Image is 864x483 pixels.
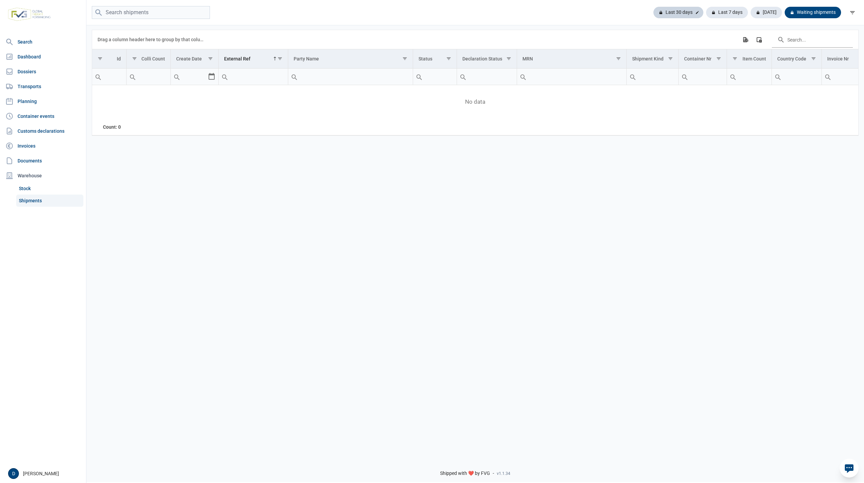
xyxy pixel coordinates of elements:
div: Country Code [777,56,806,61]
span: v1.1.34 [497,471,510,476]
div: External Ref [224,56,250,61]
div: Search box [679,69,691,85]
img: FVG - Global freight forwarding [5,5,53,24]
div: Shipment Kind [632,56,664,61]
span: Show filter options for column 'Status' [446,56,451,61]
div: Colli Count [141,56,165,61]
input: Filter cell [627,69,679,85]
span: Show filter options for column 'Id' [98,56,103,61]
div: Last 30 days [653,7,703,18]
input: Search shipments [92,6,210,19]
a: Planning [3,95,83,108]
td: Column Shipment Kind [626,49,679,69]
div: Warehouse [3,169,83,182]
a: Dashboard [3,50,83,63]
td: Filter cell [517,69,627,85]
span: Shipped with ❤️ by FVG [440,471,490,477]
div: Search box [413,69,425,85]
span: Show filter options for column 'Party Name' [402,56,407,61]
a: Shipments [16,195,83,207]
td: Column Create Date [171,49,219,69]
a: Customs declarations [3,124,83,138]
div: Export all data to Excel [739,33,751,46]
div: Drag a column header here to group by that column [98,34,206,45]
div: Id [117,56,121,61]
div: filter [846,6,859,19]
td: Column External Ref [219,49,288,69]
div: Data grid with 0 rows and 18 columns [92,30,858,135]
td: Column Item Count [727,49,772,69]
div: Invoice Nr [827,56,849,61]
div: Waiting shipments [785,7,841,18]
td: Filter cell [126,69,171,85]
input: Search in the data grid [772,31,853,48]
div: Id Count: 0 [98,124,121,130]
td: Column MRN [517,49,627,69]
input: Filter cell [457,69,517,85]
span: Show filter options for column 'Create Date' [208,56,213,61]
div: Search box [822,69,834,85]
div: Search box [92,69,104,85]
td: Column Container Nr [679,49,727,69]
div: Last 7 days [706,7,748,18]
input: Filter cell [288,69,413,85]
a: Search [3,35,83,49]
span: Show filter options for column 'External Ref' [277,56,282,61]
input: Filter cell [219,69,288,85]
div: Item Count [742,56,766,61]
button: D [8,468,19,479]
td: Filter cell [92,69,126,85]
span: Show filter options for column 'Colli Count' [132,56,137,61]
div: Search box [171,69,183,85]
span: Show filter options for column 'Country Code' [811,56,816,61]
a: Dossiers [3,65,83,78]
td: Column Party Name [288,49,413,69]
div: Search box [288,69,300,85]
a: Transports [3,80,83,93]
td: Filter cell [727,69,772,85]
div: MRN [522,56,533,61]
td: Column Colli Count [126,49,171,69]
td: Column Country Code [772,49,822,69]
input: Filter cell [679,69,727,85]
td: Filter cell [171,69,219,85]
div: Search box [772,69,784,85]
div: [DATE] [751,7,782,18]
div: Declaration Status [462,56,502,61]
input: Filter cell [171,69,208,85]
a: Stock [16,182,83,195]
div: Search box [127,69,139,85]
div: Search box [517,69,529,85]
span: Show filter options for column 'MRN' [616,56,621,61]
div: Container Nr [684,56,711,61]
div: Select [208,69,216,85]
input: Filter cell [413,69,457,85]
div: Column Chooser [753,33,765,46]
div: Party Name [294,56,319,61]
span: Show filter options for column 'Shipment Kind' [668,56,673,61]
div: Data grid toolbar [98,30,853,49]
span: Show filter options for column 'Item Count' [732,56,737,61]
div: Search box [727,69,739,85]
span: - [493,471,494,477]
div: [PERSON_NAME] [8,468,82,479]
a: Documents [3,154,83,168]
div: Status [418,56,432,61]
div: Search box [219,69,231,85]
div: Search box [627,69,639,85]
td: Column Id [92,49,126,69]
span: Show filter options for column 'Container Nr' [716,56,721,61]
span: Show filter options for column 'Declaration Status' [506,56,511,61]
input: Filter cell [517,69,626,85]
a: Invoices [3,139,83,153]
a: Container events [3,109,83,123]
input: Filter cell [772,69,822,85]
td: Filter cell [626,69,679,85]
div: Create Date [176,56,202,61]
